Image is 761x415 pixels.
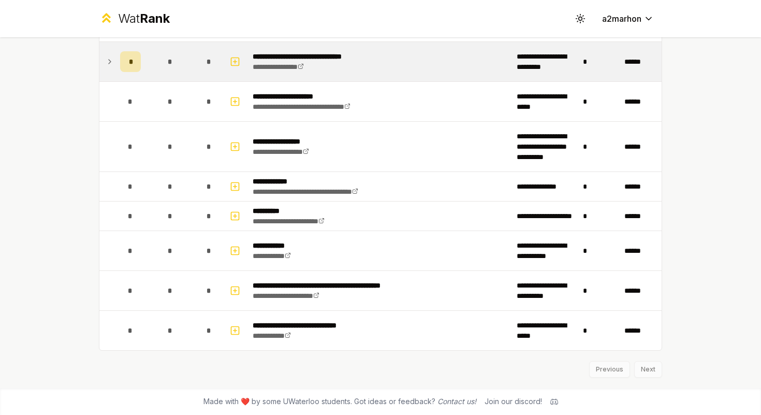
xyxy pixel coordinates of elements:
a: Contact us! [437,397,476,406]
span: Made with ❤️ by some UWaterloo students. Got ideas or feedback? [203,396,476,407]
div: Wat [118,10,170,27]
span: Rank [140,11,170,26]
a: WatRank [99,10,170,27]
div: Join our discord! [485,396,542,407]
button: a2marhon [594,9,662,28]
span: a2marhon [602,12,641,25]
